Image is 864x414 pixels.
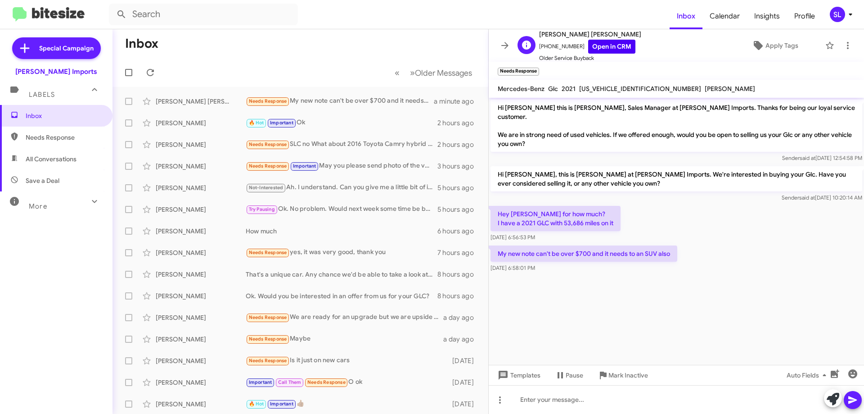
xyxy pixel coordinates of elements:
[246,96,434,106] div: My new note can't be over $700 and it needs to an SUV also
[562,85,576,93] span: 2021
[448,400,481,409] div: [DATE]
[249,379,272,385] span: Important
[26,111,102,120] span: Inbox
[765,37,798,54] span: Apply Tags
[590,367,655,383] button: Mark Inactive
[246,247,437,258] div: yes, it was very good, thank you
[249,336,287,342] span: Needs Response
[270,401,293,407] span: Important
[787,367,830,383] span: Auto Fields
[156,162,246,171] div: [PERSON_NAME]
[29,202,47,210] span: More
[293,163,316,169] span: Important
[437,227,481,236] div: 6 hours ago
[415,68,472,78] span: Older Messages
[249,314,287,320] span: Needs Response
[437,291,481,300] div: 8 hours ago
[278,379,301,385] span: Call Them
[395,67,400,78] span: «
[489,367,548,383] button: Templates
[249,250,287,255] span: Needs Response
[498,68,539,76] small: Needs Response
[608,367,648,383] span: Mark Inactive
[490,246,677,262] p: My new note can't be over $700 and it needs to an SUV also
[246,291,437,300] div: Ok. Would you be interested in an offer from us for your GLC?
[156,313,246,322] div: [PERSON_NAME]
[270,120,293,126] span: Important
[702,3,747,29] a: Calendar
[156,227,246,236] div: [PERSON_NAME]
[156,183,246,192] div: [PERSON_NAME]
[539,40,641,54] span: [PHONE_NUMBER]
[782,194,862,201] span: Sender [DATE] 10:20:14 AM
[579,85,701,93] span: [US_VEHICLE_IDENTIFICATION_NUMBER]
[490,166,862,191] p: Hi [PERSON_NAME], this is [PERSON_NAME] at [PERSON_NAME] Imports. We're interested in buying your...
[156,291,246,300] div: [PERSON_NAME]
[779,367,837,383] button: Auto Fields
[26,133,102,142] span: Needs Response
[246,270,437,279] div: That's a unique car. Any chance we'd be able to take a look at it in person so I can offer you a ...
[29,91,55,99] span: Labels
[490,264,535,271] span: [DATE] 6:58:01 PM
[437,162,481,171] div: 3 hours ago
[26,176,59,185] span: Save a Deal
[799,194,815,201] span: said at
[246,182,437,193] div: Ah. I understand. Can you give me a little bit of information on your vehicles condition? Are the...
[490,234,535,241] span: [DATE] 6:56:53 PM
[747,3,787,29] span: Insights
[705,85,755,93] span: [PERSON_NAME]
[156,356,246,365] div: [PERSON_NAME]
[246,227,437,236] div: How much
[437,270,481,279] div: 8 hours ago
[246,355,448,366] div: Is it just on new cars
[434,97,481,106] div: a minute ago
[246,204,437,214] div: Ok. No problem. Would next week some time be better for you?
[156,335,246,344] div: [PERSON_NAME]
[156,205,246,214] div: [PERSON_NAME]
[800,155,815,161] span: said at
[390,64,477,82] nav: Page navigation example
[39,44,94,53] span: Special Campaign
[246,334,443,344] div: Maybe
[246,139,437,150] div: SLC no What about 2016 Toyota Camry hybrid low miles less than 60k Or 2020 MB GLC 300 approx 80k ...
[249,206,275,212] span: Try Pausing
[125,36,158,51] h1: Inbox
[15,67,97,76] div: [PERSON_NAME] Imports
[156,378,246,387] div: [PERSON_NAME]
[548,367,590,383] button: Pause
[249,120,264,126] span: 🔥 Hot
[156,118,246,127] div: [PERSON_NAME]
[443,313,481,322] div: a day ago
[156,270,246,279] div: [PERSON_NAME]
[249,141,287,147] span: Needs Response
[156,400,246,409] div: [PERSON_NAME]
[830,7,845,22] div: SL
[156,140,246,149] div: [PERSON_NAME]
[246,399,448,409] div: 👍🏽
[410,67,415,78] span: »
[156,97,246,106] div: [PERSON_NAME] [PERSON_NAME]
[490,100,862,152] p: Hi [PERSON_NAME] this is [PERSON_NAME], Sales Manager at [PERSON_NAME] Imports. Thanks for being ...
[443,335,481,344] div: a day ago
[437,248,481,257] div: 7 hours ago
[490,206,621,231] p: Hey [PERSON_NAME] for how much? I have a 2021 GLC with 53,686 miles on it
[787,3,822,29] a: Profile
[12,37,101,59] a: Special Campaign
[448,356,481,365] div: [DATE]
[670,3,702,29] a: Inbox
[246,118,437,128] div: Ok
[437,140,481,149] div: 2 hours ago
[566,367,583,383] span: Pause
[246,161,437,171] div: May you please send photo of the vehicle please.
[405,64,477,82] button: Next
[822,7,854,22] button: SL
[437,205,481,214] div: 5 hours ago
[249,358,287,364] span: Needs Response
[109,4,298,25] input: Search
[548,85,558,93] span: Glc
[246,377,448,387] div: O ok
[26,155,76,164] span: All Conversations
[782,155,862,161] span: Sender [DATE] 12:54:58 PM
